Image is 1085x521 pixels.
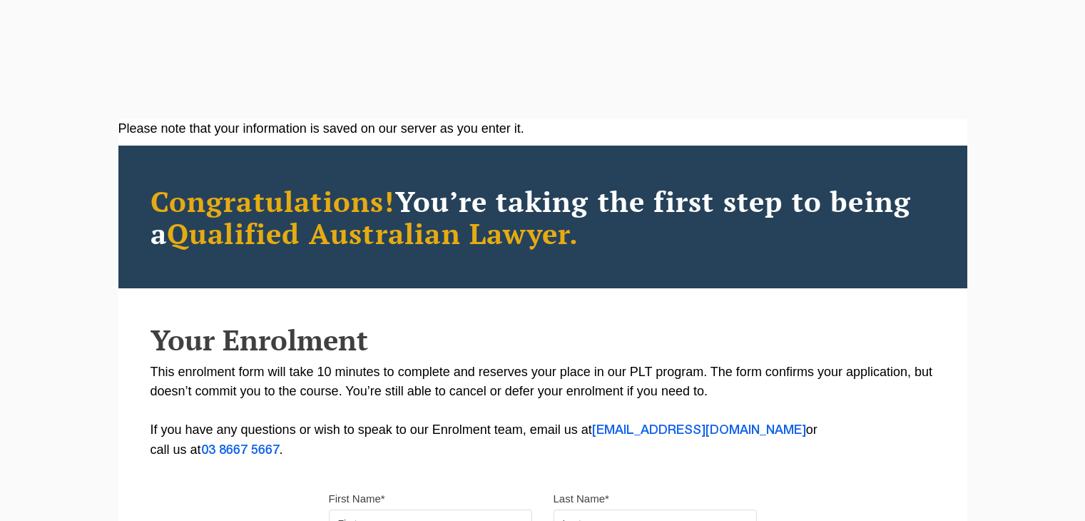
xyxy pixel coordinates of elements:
[329,492,385,506] label: First Name*
[151,363,935,460] p: This enrolment form will take 10 minutes to complete and reserves your place in our PLT program. ...
[592,425,806,436] a: [EMAIL_ADDRESS][DOMAIN_NAME]
[118,119,967,138] div: Please note that your information is saved on our server as you enter it.
[151,185,935,249] h2: You’re taking the first step to being a
[151,324,935,355] h2: Your Enrolment
[201,445,280,456] a: 03 8667 5667
[151,182,395,220] span: Congratulations!
[167,214,579,252] span: Qualified Australian Lawyer.
[554,492,609,506] label: Last Name*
